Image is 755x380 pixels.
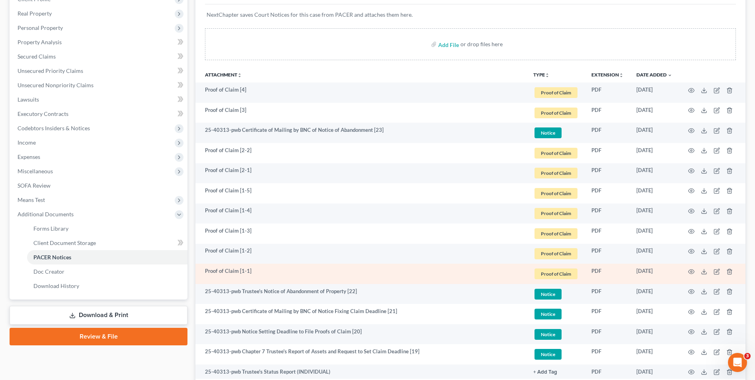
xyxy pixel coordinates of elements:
[630,223,679,244] td: [DATE]
[18,153,40,160] span: Expenses
[18,24,63,31] span: Personal Property
[535,127,562,138] span: Notice
[630,324,679,345] td: [DATE]
[585,324,630,345] td: PDF
[585,143,630,163] td: PDF
[18,82,94,88] span: Unsecured Nonpriority Claims
[11,49,187,64] a: Secured Claims
[533,368,579,376] a: + Add Tag
[585,244,630,264] td: PDF
[195,123,527,143] td: 25-40313-pwb Certificate of Mailing by BNC of Notice of Abandonment [23]
[10,306,187,325] a: Download & Print
[535,349,562,360] span: Notice
[195,304,527,324] td: 25-40313-pwb Certificate of Mailing by BNC of Notice Fixing Claim Deadline [21]
[11,64,187,78] a: Unsecured Priority Claims
[535,248,577,259] span: Proof of Claim
[533,147,579,160] a: Proof of Claim
[11,92,187,107] a: Lawsuits
[237,73,242,78] i: unfold_more
[636,72,672,78] a: Date Added expand_more
[630,364,679,379] td: [DATE]
[535,268,577,279] span: Proof of Claim
[533,247,579,260] a: Proof of Claim
[195,324,527,345] td: 25-40313-pwb Notice Setting Deadline to File Proofs of Claim [20]
[533,207,579,220] a: Proof of Claim
[18,168,53,174] span: Miscellaneous
[591,72,624,78] a: Extensionunfold_more
[18,53,56,60] span: Secured Claims
[585,103,630,123] td: PDF
[630,244,679,264] td: [DATE]
[585,304,630,324] td: PDF
[630,204,679,224] td: [DATE]
[18,39,62,45] span: Property Analysis
[630,103,679,123] td: [DATE]
[533,72,550,78] button: TYPEunfold_more
[667,73,672,78] i: expand_more
[11,35,187,49] a: Property Analysis
[207,11,734,19] p: NextChapter saves Court Notices for this case from PACER and attaches them here.
[630,183,679,204] td: [DATE]
[535,228,577,239] span: Proof of Claim
[18,182,51,189] span: SOFA Review
[27,221,187,236] a: Forms Library
[18,110,68,117] span: Executory Contracts
[195,223,527,244] td: Proof of Claim [1-3]
[33,225,68,232] span: Forms Library
[533,166,579,180] a: Proof of Claim
[535,108,577,118] span: Proof of Claim
[630,143,679,163] td: [DATE]
[585,264,630,284] td: PDF
[630,344,679,364] td: [DATE]
[585,284,630,304] td: PDF
[10,328,187,345] a: Review & File
[195,244,527,264] td: Proof of Claim [1-2]
[585,163,630,184] td: PDF
[27,250,187,264] a: PACER Notices
[27,279,187,293] a: Download History
[533,267,579,280] a: Proof of Claim
[33,282,79,289] span: Download History
[585,344,630,364] td: PDF
[585,204,630,224] td: PDF
[195,82,527,103] td: Proof of Claim [4]
[18,139,36,146] span: Income
[630,284,679,304] td: [DATE]
[585,82,630,103] td: PDF
[18,196,45,203] span: Means Test
[18,125,90,131] span: Codebtors Insiders & Notices
[33,268,64,275] span: Doc Creator
[195,163,527,184] td: Proof of Claim [2-1]
[630,82,679,103] td: [DATE]
[18,10,52,17] span: Real Property
[195,204,527,224] td: Proof of Claim [1-4]
[535,148,577,159] span: Proof of Claim
[744,353,751,359] span: 3
[195,103,527,123] td: Proof of Claim [3]
[33,239,96,246] span: Client Document Storage
[585,123,630,143] td: PDF
[585,223,630,244] td: PDF
[195,284,527,304] td: 25-40313-pwb Trustee's Notice of Abandonment of Property [22]
[619,73,624,78] i: unfold_more
[195,143,527,163] td: Proof of Claim [2-2]
[195,364,527,379] td: 25-40313-pwb Trustee's Status Report (INDIVIDUAL)
[630,123,679,143] td: [DATE]
[630,264,679,284] td: [DATE]
[535,289,562,300] span: Notice
[535,188,577,199] span: Proof of Claim
[533,227,579,240] a: Proof of Claim
[205,72,242,78] a: Attachmentunfold_more
[585,183,630,204] td: PDF
[11,107,187,121] a: Executory Contracts
[585,364,630,379] td: PDF
[535,329,562,340] span: Notice
[33,254,71,261] span: PACER Notices
[18,67,83,74] span: Unsecured Priority Claims
[535,87,577,98] span: Proof of Claim
[27,236,187,250] a: Client Document Storage
[535,208,577,219] span: Proof of Claim
[545,73,550,78] i: unfold_more
[728,353,747,372] iframe: Intercom live chat
[535,168,577,178] span: Proof of Claim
